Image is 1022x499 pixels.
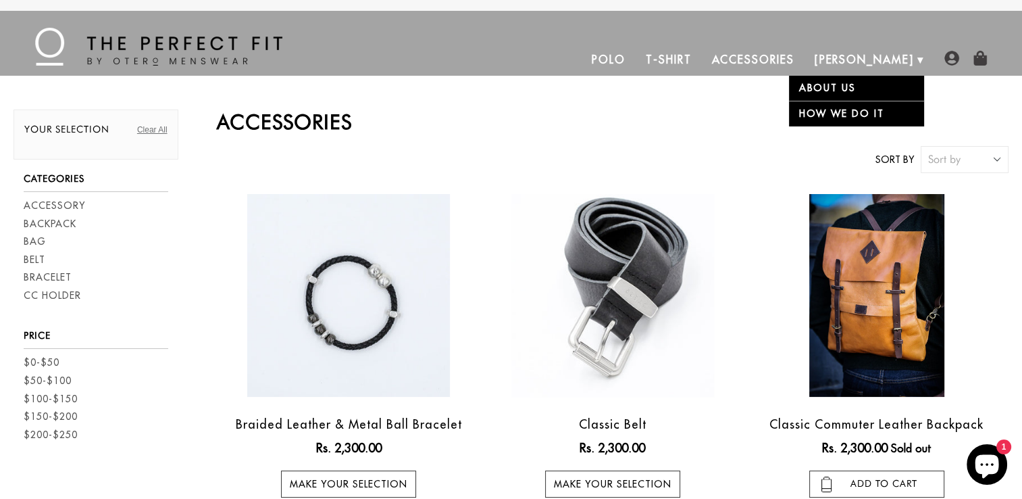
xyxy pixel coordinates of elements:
[963,444,1011,488] inbox-online-store-chat: Shopify online store chat
[511,194,714,397] img: otero menswear classic black leather belt
[24,270,72,285] a: Bracelet
[944,51,959,66] img: user-account-icon.png
[24,356,59,370] a: $0-$50
[217,110,1008,134] h2: Accessories
[281,471,416,498] a: Make your selection
[484,194,741,397] a: otero menswear classic black leather belt
[701,43,804,76] a: Accessories
[24,235,46,249] a: Bag
[769,417,983,432] a: Classic Commuter Leather Backpack
[315,439,381,457] ins: Rs. 2,300.00
[636,43,701,76] a: T-Shirt
[545,471,680,498] a: Make your selection
[580,439,645,457] ins: Rs. 2,300.00
[24,199,85,213] a: Accessory
[24,253,45,267] a: Belt
[748,194,1005,397] a: leather backpack
[24,410,78,424] a: $150-$200
[24,217,76,231] a: Backpack
[809,471,944,498] input: add to cart
[24,374,72,388] a: $50-$100
[891,442,931,455] span: Sold out
[24,330,168,349] h3: Price
[24,124,168,142] h2: Your selection
[235,417,461,432] a: Braided Leather & Metal Ball Bracelet
[973,51,988,66] img: shopping-bag-icon.png
[24,428,78,442] a: $200-$250
[875,153,914,167] label: Sort by
[24,289,81,303] a: CC Holder
[582,43,636,76] a: Polo
[789,101,924,126] a: How We Do It
[220,194,478,397] a: black braided leather bracelet
[789,76,924,101] a: About Us
[579,417,646,432] a: Classic Belt
[35,28,282,66] img: The Perfect Fit - by Otero Menswear - Logo
[24,392,78,406] a: $100-$150
[247,194,450,397] img: black braided leather bracelet
[809,194,944,397] img: leather backpack
[137,124,168,136] a: Clear All
[24,173,168,192] h3: Categories
[804,43,924,76] a: [PERSON_NAME]
[822,439,888,457] ins: Rs. 2,300.00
